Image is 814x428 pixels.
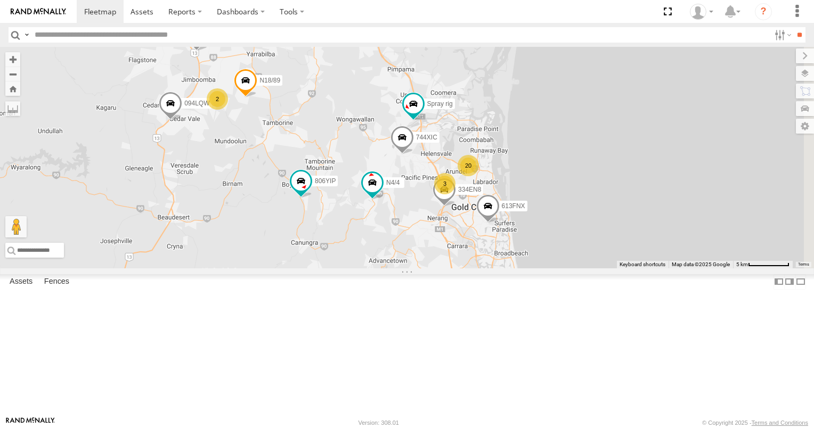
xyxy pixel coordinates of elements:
span: 094LQW [184,100,209,108]
div: Version: 308.01 [359,419,399,426]
button: Zoom in [5,52,20,67]
div: 20 [458,155,479,176]
label: Assets [4,274,38,289]
button: Zoom Home [5,81,20,96]
label: Fences [39,274,75,289]
label: Measure [5,101,20,116]
label: Hide Summary Table [795,274,806,290]
label: Dock Summary Table to the Right [784,274,795,290]
button: Map Scale: 5 km per 74 pixels [733,261,793,268]
span: 5 km [736,261,748,267]
div: © Copyright 2025 - [702,419,808,426]
span: Map data ©2025 Google [672,261,730,267]
span: N4/4 [386,179,400,186]
label: Dock Summary Table to the Left [774,274,784,290]
a: Terms and Conditions [752,419,808,426]
span: Spray rig [427,101,453,108]
a: Terms (opens in new tab) [798,262,809,267]
button: Zoom out [5,67,20,81]
span: 613FNX [502,202,525,210]
button: Keyboard shortcuts [620,261,665,268]
div: Alex Bates [686,4,717,20]
label: Map Settings [796,119,814,134]
span: 806YIP [315,178,336,185]
span: 334EN8 [458,186,481,193]
div: 2 [207,88,228,110]
a: Visit our Website [6,417,55,428]
label: Search Filter Options [770,27,793,43]
img: rand-logo.svg [11,8,66,15]
div: 3 [434,173,455,194]
i: ? [755,3,772,20]
span: N18/89 [259,77,280,85]
span: 744XIC [416,134,437,142]
label: Search Query [22,27,31,43]
button: Drag Pegman onto the map to open Street View [5,216,27,237]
